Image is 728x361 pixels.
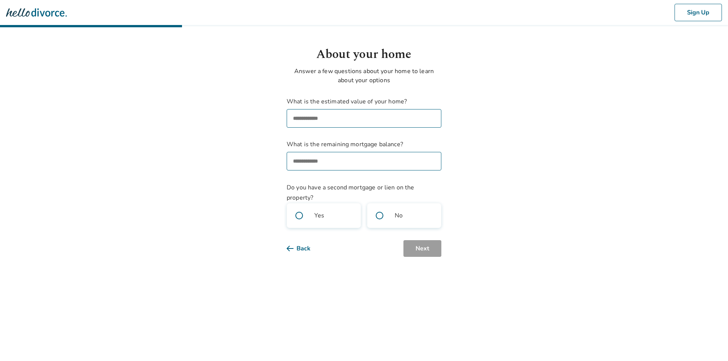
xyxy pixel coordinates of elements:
[287,240,323,257] button: Back
[675,4,722,21] button: Sign Up
[287,97,441,106] span: What is the estimated value of your home?
[314,211,324,220] span: Yes
[287,67,441,85] p: Answer a few questions about your home to learn about your options
[287,140,441,149] span: What is the remaining mortgage balance?
[6,5,67,20] img: Hello Divorce Logo
[287,45,441,64] h1: About your home
[690,325,728,361] iframe: Chat Widget
[287,152,441,170] input: What is the remaining mortgage balance?
[287,183,414,202] span: Do you have a second mortgage or lien on the property?
[287,109,441,128] input: What is the estimated value of your home?
[403,240,441,257] button: Next
[395,211,403,220] span: No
